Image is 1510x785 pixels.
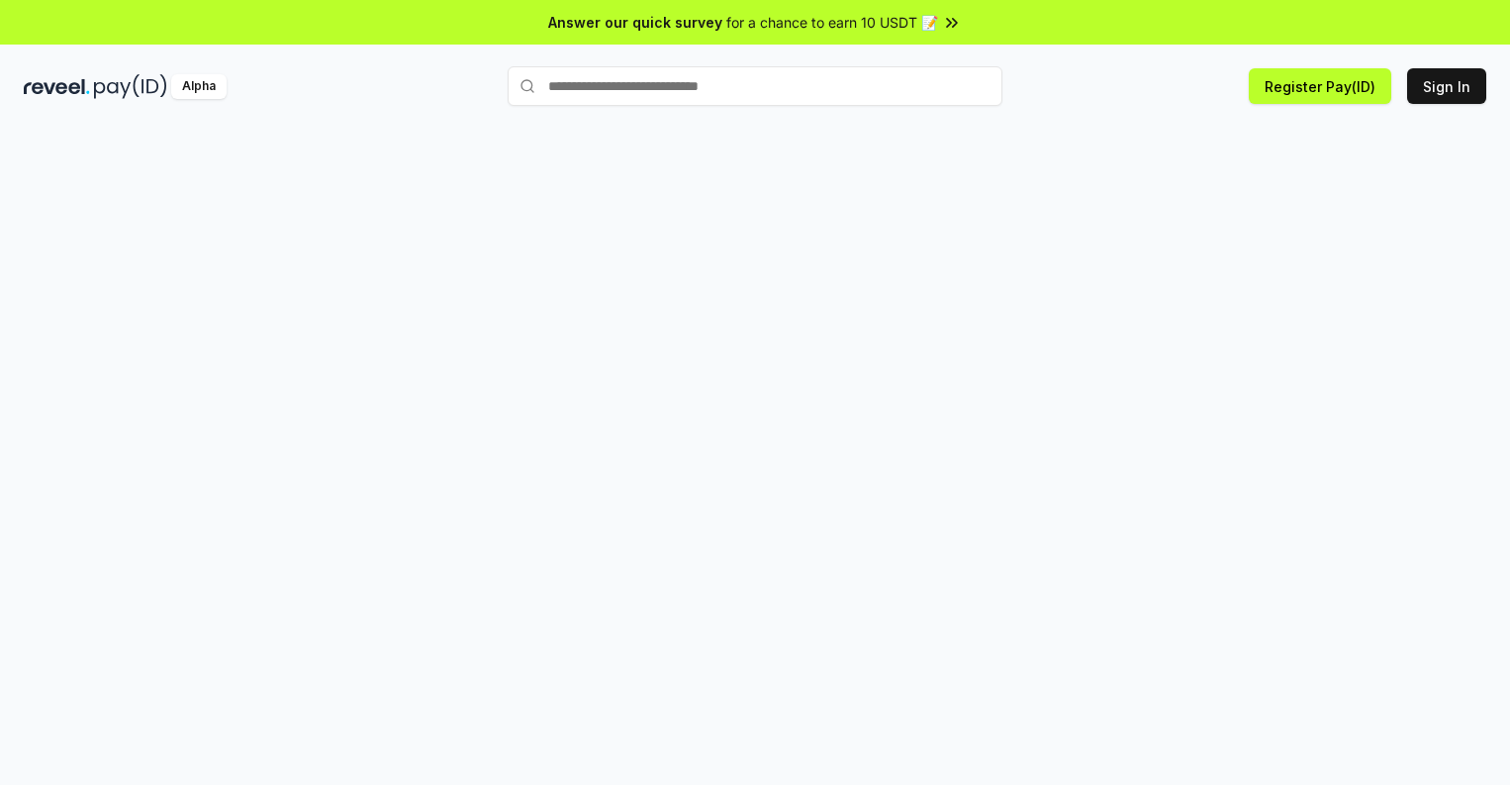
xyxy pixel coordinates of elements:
[24,74,90,99] img: reveel_dark
[1407,68,1486,104] button: Sign In
[171,74,227,99] div: Alpha
[94,74,167,99] img: pay_id
[548,12,722,33] span: Answer our quick survey
[726,12,938,33] span: for a chance to earn 10 USDT 📝
[1249,68,1391,104] button: Register Pay(ID)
